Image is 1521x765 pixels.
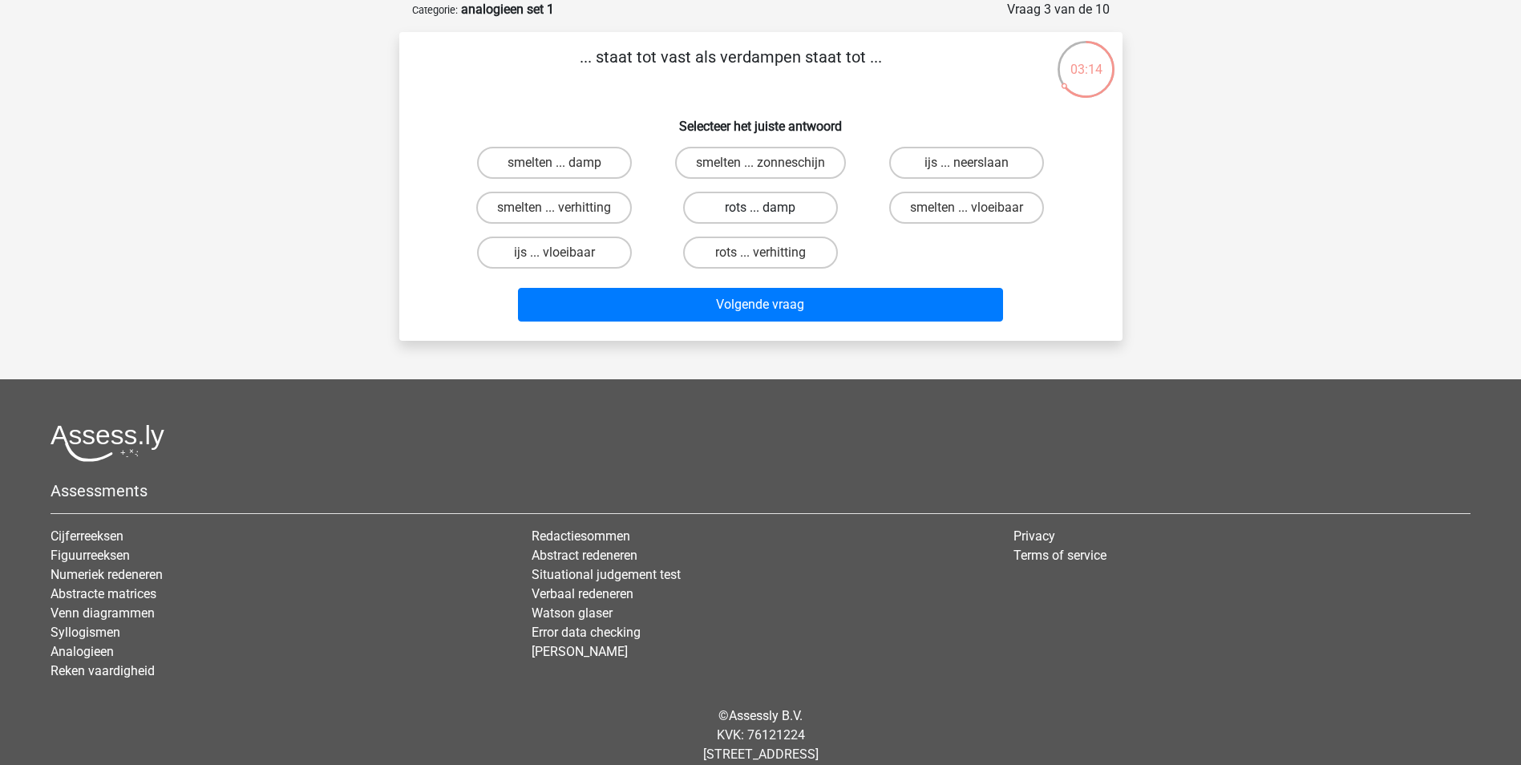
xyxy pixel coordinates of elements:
[477,147,632,179] label: smelten ... damp
[532,586,633,601] a: Verbaal redeneren
[1013,548,1106,563] a: Terms of service
[683,192,838,224] label: rots ... damp
[51,625,120,640] a: Syllogismen
[51,481,1470,500] h5: Assessments
[51,424,164,462] img: Assessly logo
[476,192,632,224] label: smelten ... verhitting
[518,288,1003,322] button: Volgende vraag
[51,605,155,621] a: Venn diagrammen
[461,2,554,17] strong: analogieen set 1
[683,237,838,269] label: rots ... verhitting
[51,528,123,544] a: Cijferreeksen
[532,644,628,659] a: [PERSON_NAME]
[675,147,846,179] label: smelten ... zonneschijn
[412,4,458,16] small: Categorie:
[425,106,1097,134] h6: Selecteer het juiste antwoord
[1013,528,1055,544] a: Privacy
[532,625,641,640] a: Error data checking
[477,237,632,269] label: ijs ... vloeibaar
[889,147,1044,179] label: ijs ... neerslaan
[425,45,1037,93] p: ... staat tot vast als verdampen staat tot ...
[51,644,114,659] a: Analogieen
[532,567,681,582] a: Situational judgement test
[1056,39,1116,79] div: 03:14
[51,567,163,582] a: Numeriek redeneren
[51,586,156,601] a: Abstracte matrices
[51,663,155,678] a: Reken vaardigheid
[532,605,613,621] a: Watson glaser
[51,548,130,563] a: Figuurreeksen
[532,528,630,544] a: Redactiesommen
[532,548,637,563] a: Abstract redeneren
[729,708,803,723] a: Assessly B.V.
[889,192,1044,224] label: smelten ... vloeibaar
